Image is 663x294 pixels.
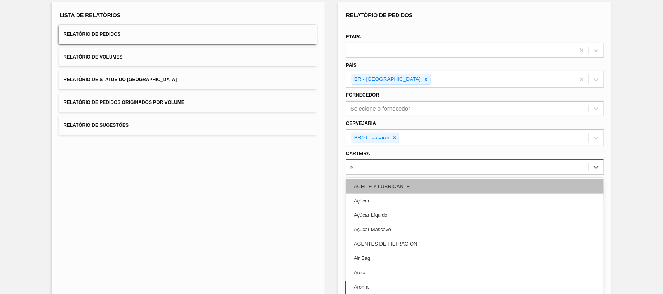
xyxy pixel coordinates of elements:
label: Carteira [346,151,370,156]
span: Relatório de Status do [GEOGRAPHIC_DATA] [63,77,177,82]
button: Relatório de Status do [GEOGRAPHIC_DATA] [59,70,317,89]
label: Etapa [346,34,361,40]
div: Açúcar [346,194,604,208]
div: AGENTES DE FILTRACION [346,237,604,251]
div: Açúcar Líquido [346,208,604,222]
label: Fornecedor [346,92,379,98]
button: Relatório de Pedidos [59,25,317,44]
span: Lista de Relatórios [59,12,120,18]
label: País [346,62,357,68]
label: Cervejaria [346,121,376,126]
div: Açúcar Mascavo [346,222,604,237]
button: Relatório de Volumes [59,48,317,67]
div: BR - [GEOGRAPHIC_DATA] [352,74,422,84]
span: Relatório de Pedidos [63,31,120,37]
div: Selecione o fornecedor [350,105,410,112]
span: Relatório de Volumes [63,54,122,60]
div: Areia [346,265,604,280]
span: Relatório de Sugestões [63,123,129,128]
button: Relatório de Pedidos Originados por Volume [59,93,317,112]
span: Relatório de Pedidos [346,12,413,18]
div: BR16 - Jacareí [352,133,390,143]
div: Aroma [346,280,604,294]
div: Air Bag [346,251,604,265]
div: ACEITE Y LUBRICANTE [346,179,604,194]
button: Relatório de Sugestões [59,116,317,135]
span: Relatório de Pedidos Originados por Volume [63,100,184,105]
